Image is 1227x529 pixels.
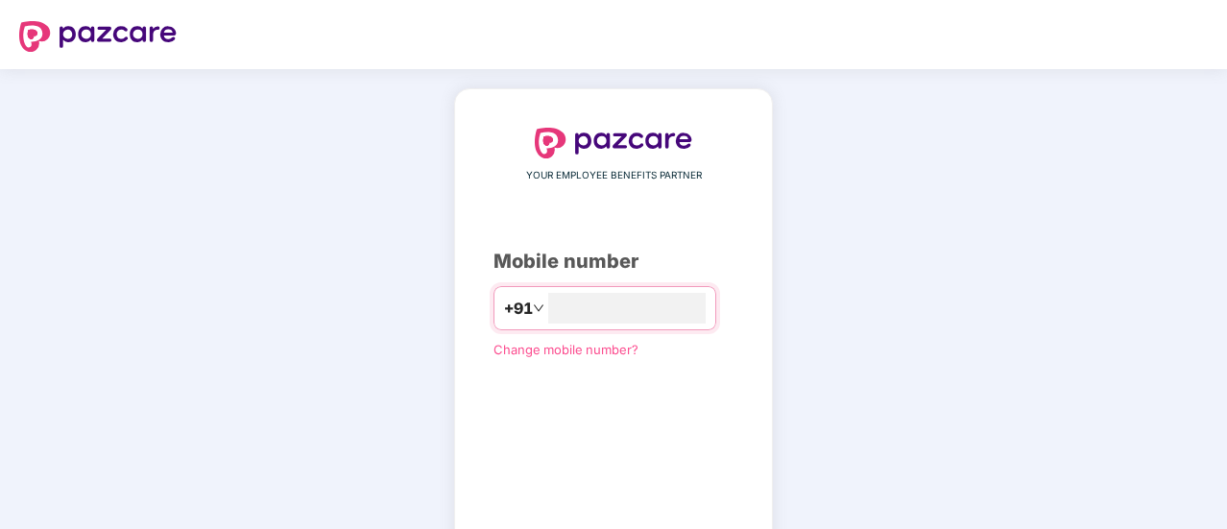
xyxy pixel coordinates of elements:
[493,342,638,357] a: Change mobile number?
[19,21,177,52] img: logo
[504,297,533,321] span: +91
[493,247,734,277] div: Mobile number
[533,302,544,314] span: down
[535,128,692,158] img: logo
[526,168,702,183] span: YOUR EMPLOYEE BENEFITS PARTNER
